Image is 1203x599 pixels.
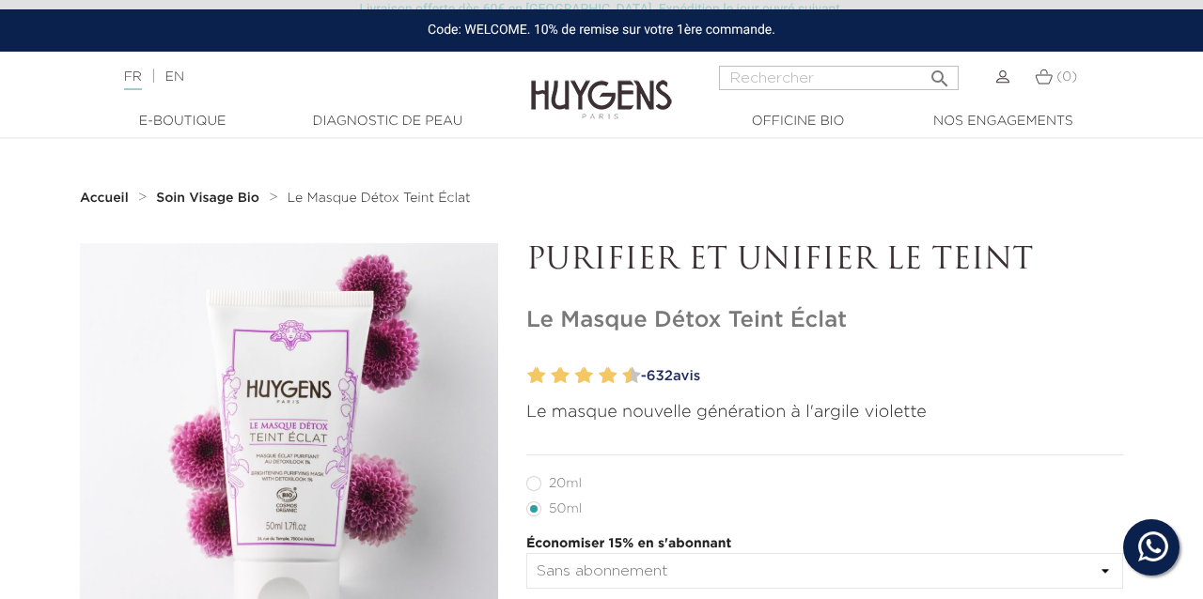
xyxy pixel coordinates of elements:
a: Soin Visage Bio [156,191,264,206]
h1: Le Masque Détox Teint Éclat [526,307,1123,334]
p: Économiser 15% en s'abonnant [526,534,1123,554]
a: E-Boutique [88,112,276,131]
strong: Soin Visage Bio [156,192,259,205]
a: Accueil [80,191,133,206]
label: 8 [602,362,617,390]
strong: Accueil [80,192,129,205]
span: 632 [647,369,673,383]
input: Rechercher [719,66,959,90]
label: 10 [627,362,641,390]
label: 1 [523,362,530,390]
p: Le masque nouvelle génération à l'argile violette [526,400,1123,425]
a: Le Masque Détox Teint Éclat [288,191,471,206]
div: | [115,66,488,88]
label: 2 [532,362,546,390]
a: Officine Bio [704,112,892,131]
a: EN [165,70,184,84]
label: 50ml [526,501,604,516]
span: (0) [1056,70,1077,84]
label: 9 [618,362,625,390]
button:  [923,60,957,85]
p: PURIFIER ET UNIFIER LE TEINT [526,243,1123,279]
label: 5 [571,362,578,390]
img: Huygens [531,50,672,122]
a: -632avis [634,362,1123,391]
label: 3 [547,362,554,390]
i:  [929,62,951,84]
a: Nos engagements [909,112,1097,131]
a: Diagnostic de peau [293,112,481,131]
label: 6 [579,362,593,390]
label: 4 [555,362,570,390]
span: Le Masque Détox Teint Éclat [288,192,471,205]
label: 7 [595,362,601,390]
a: FR [124,70,142,90]
label: 20ml [526,476,604,491]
